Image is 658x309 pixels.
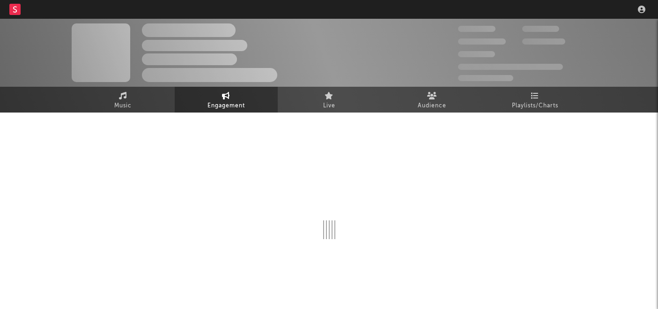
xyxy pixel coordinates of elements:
[522,38,565,45] span: 1,000,000
[512,100,558,112] span: Playlists/Charts
[207,100,245,112] span: Engagement
[458,75,513,81] span: Jump Score: 85.0
[458,51,495,57] span: 100,000
[458,64,563,70] span: 50,000,000 Monthly Listeners
[114,100,132,112] span: Music
[323,100,335,112] span: Live
[458,26,495,32] span: 300,000
[418,100,446,112] span: Audience
[458,38,506,45] span: 50,000,000
[278,87,381,113] a: Live
[72,87,175,113] a: Music
[175,87,278,113] a: Engagement
[381,87,484,113] a: Audience
[484,87,587,113] a: Playlists/Charts
[522,26,559,32] span: 100,000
